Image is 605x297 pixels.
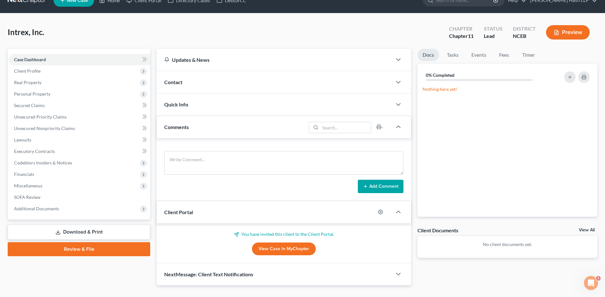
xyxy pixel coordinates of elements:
a: Download & Print [8,225,150,240]
div: Lead [484,33,503,40]
div: Chapter [449,25,474,33]
a: Unsecured Priority Claims [9,111,150,123]
div: Status [484,25,503,33]
a: Fees [494,49,514,61]
span: Miscellaneous [14,183,42,188]
a: View Case in MyChapter [252,243,316,255]
span: Client Portal [164,209,193,215]
div: NCEB [513,33,536,40]
a: View All [579,228,595,232]
input: Search... [320,122,371,133]
span: Comments [164,124,189,130]
span: Quick Info [164,101,188,107]
span: Codebtors Insiders & Notices [14,160,72,165]
a: Unsecured Nonpriority Claims [9,123,150,134]
span: Case Dashboard [14,57,46,62]
div: District [513,25,536,33]
a: Executory Contracts [9,146,150,157]
span: Unsecured Priority Claims [14,114,67,120]
a: Timer [517,49,540,61]
p: Nothing here yet! [423,86,592,92]
strong: 0% Completed [426,72,454,78]
span: Real Property [14,80,41,85]
span: Lawsuits [14,137,31,142]
span: Additional Documents [14,206,59,211]
a: SOFA Review [9,192,150,203]
a: Secured Claims [9,100,150,111]
a: Docs [417,49,439,61]
span: Personal Property [14,91,50,97]
span: Secured Claims [14,103,45,108]
a: Tasks [442,49,464,61]
span: 11 [468,33,474,39]
p: You have invited this client to the Client Portal. [164,231,403,237]
div: Client Documents [417,227,458,234]
p: No client documents yet. [423,241,592,248]
span: Intrex, Inc. [8,27,44,37]
div: Updates & News [164,56,384,63]
span: Financials [14,171,34,177]
a: Events [466,49,491,61]
button: Add Comment [358,180,403,193]
span: Unsecured Nonpriority Claims [14,126,75,131]
span: Executory Contracts [14,148,55,154]
span: SOFA Review [14,194,41,200]
span: Client Profile [14,68,41,74]
a: Lawsuits [9,134,150,146]
span: Contact [164,79,182,85]
span: NextMessage: Client Text Notifications [164,271,253,277]
div: Chapter [449,33,474,40]
a: Review & File [8,242,150,256]
button: Preview [546,25,590,40]
a: Case Dashboard [9,54,150,65]
iframe: Intercom live chat [583,275,599,291]
span: 1 [596,275,601,280]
